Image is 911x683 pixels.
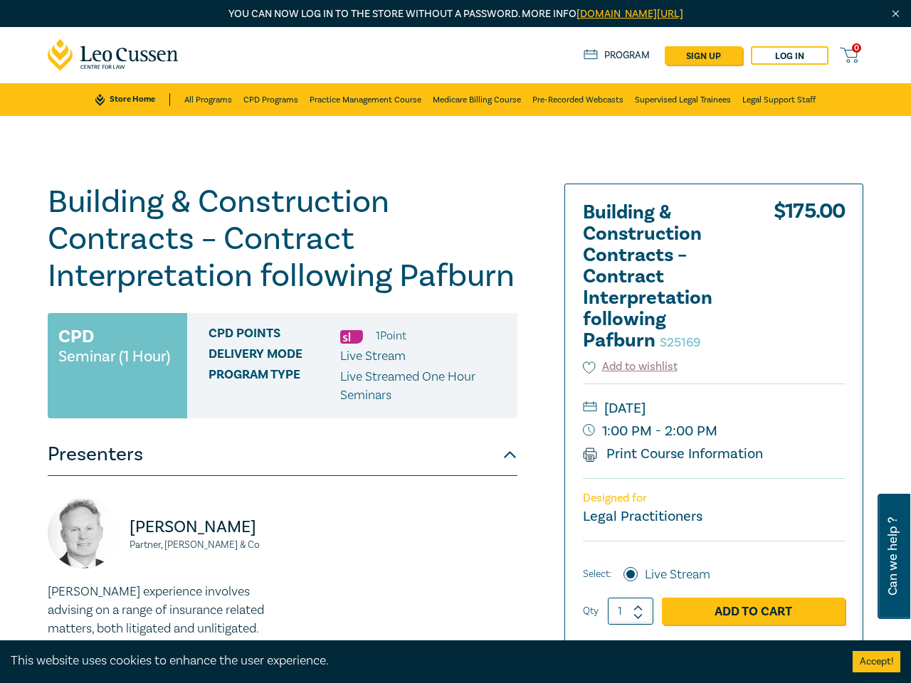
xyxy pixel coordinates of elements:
[130,540,274,550] small: Partner, [PERSON_NAME] & Co
[742,83,816,116] a: Legal Support Staff
[58,324,94,349] h3: CPD
[209,327,340,345] span: CPD Points
[184,83,232,116] a: All Programs
[48,433,517,476] button: Presenters
[584,49,650,62] a: Program
[209,368,340,405] span: Program type
[774,202,845,359] div: $ 175.00
[583,603,599,619] label: Qty
[209,347,340,366] span: Delivery Mode
[583,566,611,582] span: Select:
[583,420,845,443] small: 1:00 PM - 2:00 PM
[583,492,845,505] p: Designed for
[583,359,678,375] button: Add to wishlist
[243,83,298,116] a: CPD Programs
[886,502,900,610] span: Can we help ?
[58,349,170,364] small: Seminar (1 Hour)
[130,516,274,539] p: [PERSON_NAME]
[340,348,406,364] span: Live Stream
[852,43,861,53] span: 0
[583,202,739,351] h2: Building & Construction Contracts – Contract Interpretation following Pafburn
[11,652,831,670] div: This website uses cookies to enhance the user experience.
[310,83,421,116] a: Practice Management Course
[433,83,521,116] a: Medicare Billing Course
[340,368,507,405] p: Live Streamed One Hour Seminars
[583,445,763,463] a: Print Course Information
[662,598,845,625] a: Add to Cart
[660,334,700,351] small: S25169
[751,46,828,65] a: Log in
[48,184,517,295] h1: Building & Construction Contracts – Contract Interpretation following Pafburn
[583,397,845,420] small: [DATE]
[95,93,170,106] a: Store Home
[853,651,900,672] button: Accept cookies
[645,566,710,584] label: Live Stream
[48,497,119,568] img: https://s3.ap-southeast-2.amazonaws.com/leo-cussen-store-production-content/Contacts/Ross%20Donal...
[532,83,623,116] a: Pre-Recorded Webcasts
[890,8,902,20] img: Close
[583,507,702,526] small: Legal Practitioners
[608,598,653,625] input: 1
[635,83,731,116] a: Supervised Legal Trainees
[48,6,863,22] p: You can now log in to the store without a password. More info
[376,327,406,345] li: 1 Point
[665,46,742,65] a: sign up
[576,7,683,21] a: [DOMAIN_NAME][URL]
[340,330,363,344] img: Substantive Law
